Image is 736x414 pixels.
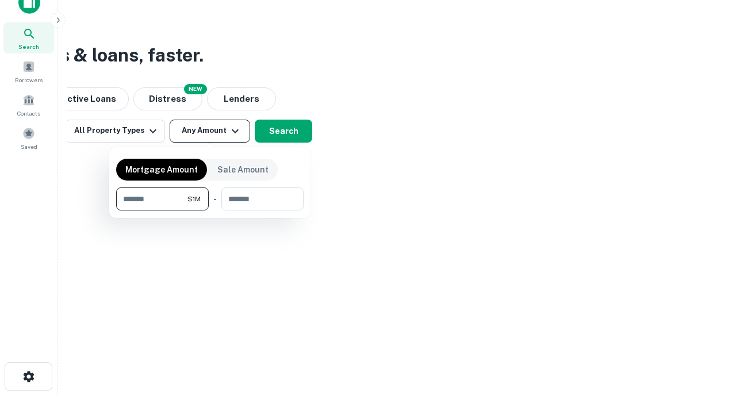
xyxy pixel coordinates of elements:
[217,163,269,176] p: Sale Amount
[678,322,736,377] iframe: Chat Widget
[213,187,217,210] div: -
[187,194,201,204] span: $1M
[125,163,198,176] p: Mortgage Amount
